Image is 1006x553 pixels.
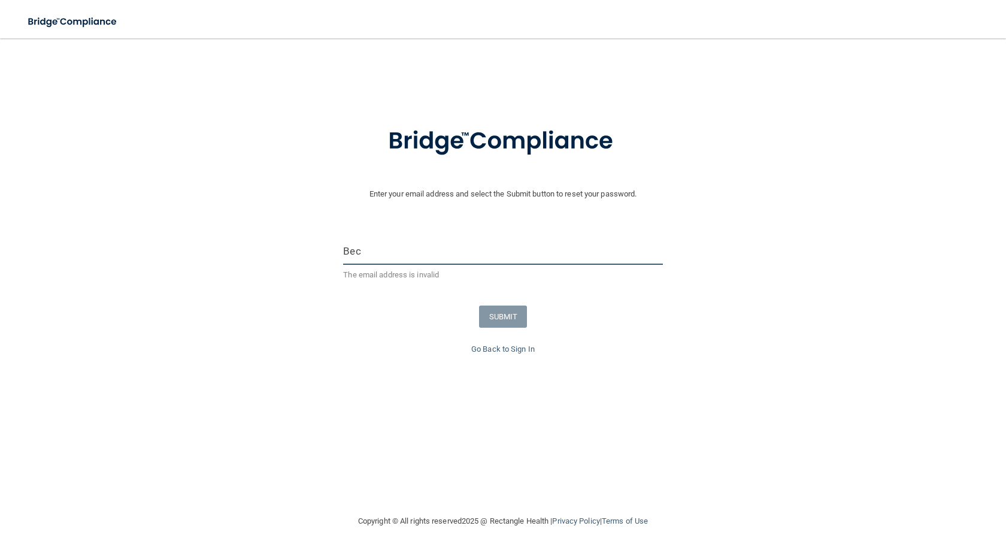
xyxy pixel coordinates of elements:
[799,468,992,516] iframe: Drift Widget Chat Controller
[552,516,599,525] a: Privacy Policy
[343,238,662,265] input: Email
[284,502,722,540] div: Copyright © All rights reserved 2025 @ Rectangle Health | |
[602,516,648,525] a: Terms of Use
[363,110,643,173] img: bridge_compliance_login_screen.278c3ca4.svg
[18,10,128,34] img: bridge_compliance_login_screen.278c3ca4.svg
[343,268,662,282] p: The email address is invalid
[479,306,528,328] button: SUBMIT
[471,345,535,353] a: Go Back to Sign In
